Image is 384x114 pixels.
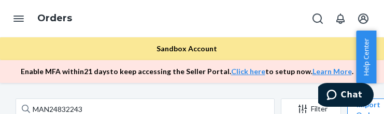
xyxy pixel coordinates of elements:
a: Learn More [312,67,352,76]
p: Enable MFA within 21 days to keep accessing the Seller Portal. to setup now. . [21,66,353,77]
button: Open account menu [353,8,374,29]
button: Open Navigation [8,8,29,29]
a: Click here [231,67,265,76]
div: Filter [281,104,340,114]
iframe: Opens a widget where you can chat to one of our agents [318,83,374,109]
button: Open notifications [330,8,351,29]
ol: breadcrumbs [29,4,80,34]
button: Help Center [356,31,376,83]
button: Open Search Box [307,8,328,29]
a: Orders [37,12,72,24]
span: Sandbox Account [157,44,217,53]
